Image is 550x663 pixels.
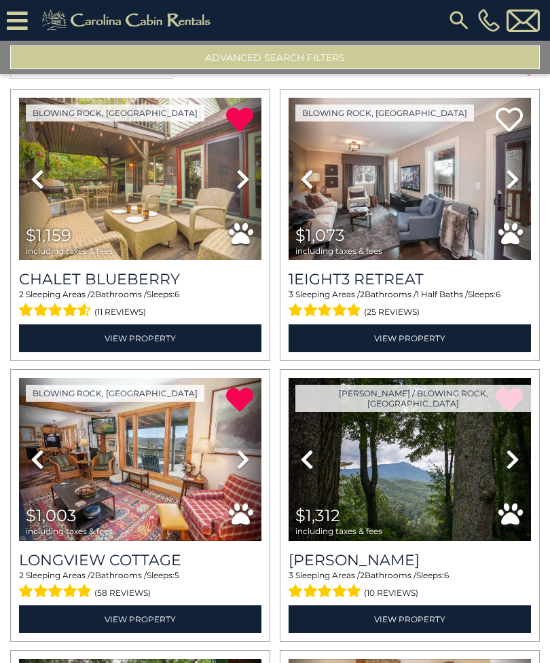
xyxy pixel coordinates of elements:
img: thumbnail_163277859.jpeg [289,378,531,540]
button: Advanced Search Filters [10,45,540,69]
span: $1,073 [295,225,345,245]
span: 2 [19,289,24,299]
span: 2 [90,570,95,580]
span: 2 [19,570,24,580]
span: 5 [175,570,179,580]
a: Remove from favorites [226,106,253,135]
span: including taxes & fees [26,246,113,255]
a: [PHONE_NUMBER] [475,9,503,32]
a: View Property [19,324,261,352]
span: 6 [444,570,449,580]
span: 3 [289,289,293,299]
a: View Property [289,605,531,633]
span: including taxes & fees [295,527,382,535]
span: including taxes & fees [26,527,113,535]
span: 2 [360,570,365,580]
span: 3 [289,570,293,580]
img: Khaki-logo.png [35,7,222,34]
span: (11 reviews) [94,303,146,321]
span: 2 [360,289,365,299]
span: 1 Half Baths / [416,289,468,299]
img: thumbnail_163270620.jpeg [289,98,531,260]
span: 2 [90,289,95,299]
div: Sleeping Areas / Bathrooms / Sleeps: [289,288,531,321]
span: $1,003 [26,506,77,525]
a: Remove from favorites [226,386,253,415]
a: Blowing Rock, [GEOGRAPHIC_DATA] [295,105,474,121]
span: $1,312 [295,506,340,525]
a: 1eight3 Retreat [289,270,531,288]
span: $1,159 [26,225,71,245]
a: Blowing Rock, [GEOGRAPHIC_DATA] [26,105,204,121]
span: including taxes & fees [295,246,382,255]
h3: Azalea Hill [289,551,531,569]
span: 6 [496,289,500,299]
img: thumbnail_163274210.jpeg [19,378,261,540]
span: (58 reviews) [94,584,151,602]
a: Add to favorites [496,106,523,135]
a: View Property [19,605,261,633]
span: 6 [175,289,179,299]
div: Sleeping Areas / Bathrooms / Sleeps: [19,288,261,321]
div: Sleeping Areas / Bathrooms / Sleeps: [289,569,531,602]
span: (10 reviews) [364,584,418,602]
a: Chalet Blueberry [19,270,261,288]
div: Sleeping Areas / Bathrooms / Sleeps: [19,569,261,602]
a: Longview Cottage [19,551,261,569]
a: Blowing Rock, [GEOGRAPHIC_DATA] [26,385,204,402]
a: [PERSON_NAME] [289,551,531,569]
img: thumbnail_163264743.jpeg [19,98,261,260]
img: search-regular.svg [447,8,471,33]
a: View Property [289,324,531,352]
span: (25 reviews) [364,303,420,321]
a: [PERSON_NAME] / Blowing Rock, [GEOGRAPHIC_DATA] [295,385,531,412]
